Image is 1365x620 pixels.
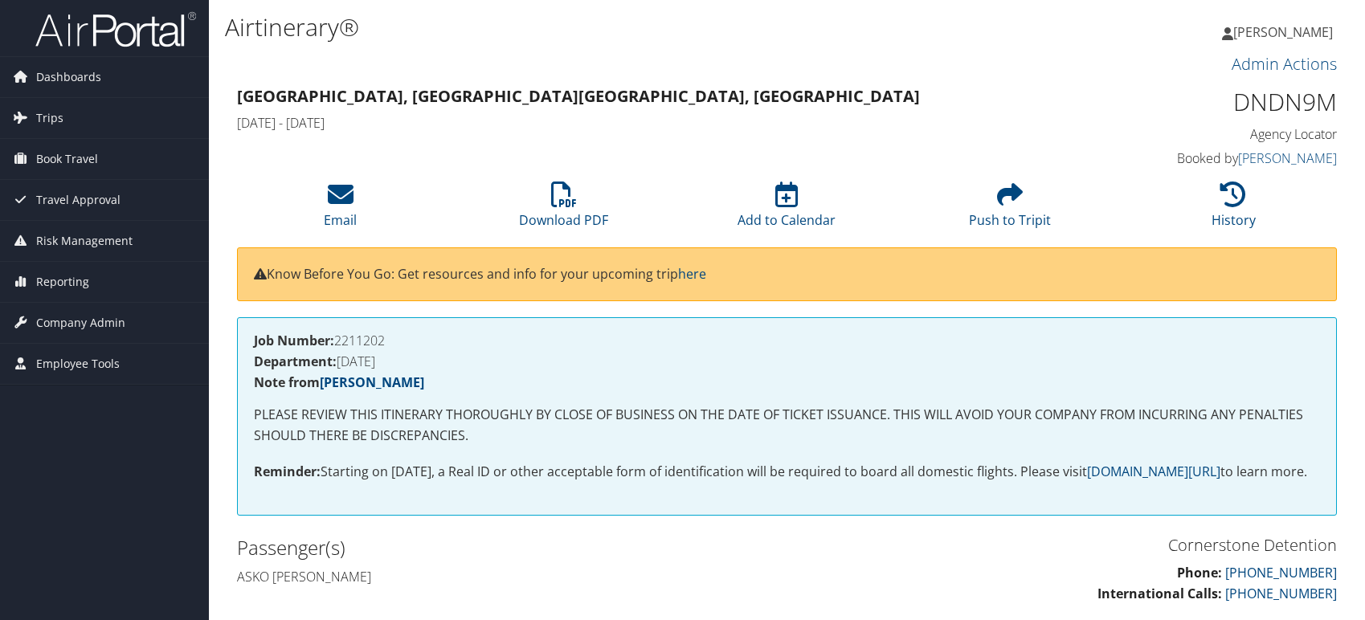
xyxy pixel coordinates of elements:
a: Add to Calendar [738,190,836,229]
a: [DOMAIN_NAME][URL] [1087,463,1220,480]
h4: Agency Locator [1080,125,1337,143]
img: airportal-logo.png [35,10,196,48]
span: [PERSON_NAME] [1233,23,1333,41]
h4: [DATE] - [DATE] [237,114,1056,132]
a: Admin Actions [1232,53,1337,75]
p: PLEASE REVIEW THIS ITINERARY THOROUGHLY BY CLOSE OF BUSINESS ON THE DATE OF TICKET ISSUANCE. THIS... [254,405,1320,446]
strong: Reminder: [254,463,321,480]
p: Starting on [DATE], a Real ID or other acceptable form of identification will be required to boar... [254,462,1320,483]
span: Company Admin [36,303,125,343]
a: [PHONE_NUMBER] [1225,564,1337,581]
span: Employee Tools [36,344,120,384]
span: Risk Management [36,221,133,261]
h4: [DATE] [254,355,1320,368]
strong: Department: [254,353,337,370]
a: [PHONE_NUMBER] [1225,585,1337,602]
h4: Asko [PERSON_NAME] [237,568,775,585]
strong: [GEOGRAPHIC_DATA], [GEOGRAPHIC_DATA] [GEOGRAPHIC_DATA], [GEOGRAPHIC_DATA] [237,85,920,107]
strong: Job Number: [254,332,334,349]
span: Travel Approval [36,180,121,220]
a: here [678,265,706,283]
span: Trips [36,98,63,138]
a: Download PDF [519,190,608,229]
span: Dashboards [36,57,101,97]
h4: 2211202 [254,334,1320,347]
a: [PERSON_NAME] [320,373,424,391]
h4: Booked by [1080,149,1337,167]
h1: DNDN9M [1080,85,1337,119]
strong: International Calls: [1097,585,1222,602]
a: History [1212,190,1256,229]
h2: Passenger(s) [237,534,775,561]
a: [PERSON_NAME] [1222,8,1349,56]
span: Book Travel [36,139,98,179]
a: [PERSON_NAME] [1238,149,1337,167]
a: Email [324,190,357,229]
h1: Airtinerary® [225,10,975,44]
h3: Cornerstone Detention [799,534,1338,557]
a: Push to Tripit [969,190,1051,229]
span: Reporting [36,262,89,302]
strong: Note from [254,373,424,391]
p: Know Before You Go: Get resources and info for your upcoming trip [254,264,1320,285]
strong: Phone: [1177,564,1222,581]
